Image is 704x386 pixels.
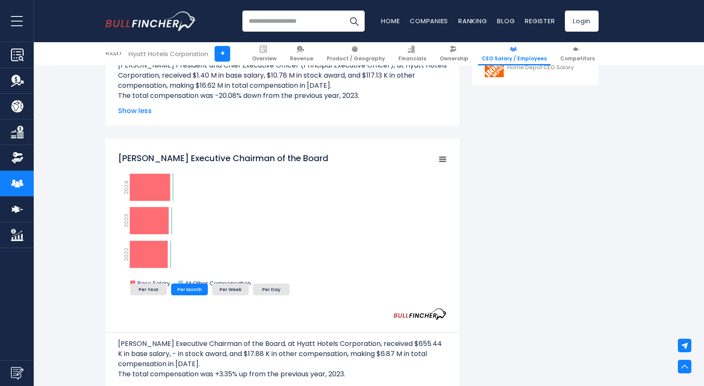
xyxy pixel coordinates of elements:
li: Per Year [130,283,167,295]
text: Base Salary [137,279,170,287]
p: [PERSON_NAME] President and Chief Executive Officer (Principal Executive Officer), at Hyatt Hotel... [118,60,447,91]
span: Revenue [290,55,313,62]
li: Per Day [253,283,290,295]
span: Product / Geography [327,55,385,62]
span: Home Depot CEO Salary [507,64,574,71]
a: Financials [395,42,430,65]
span: Competitors [560,55,595,62]
a: Login [565,11,599,32]
p: The total compensation was +3.35% up from the previous year, 2023. [118,369,447,379]
span: Show less [118,106,447,116]
p: The total compensation was -20.08% down from the previous year, 2023. [118,91,447,101]
text: 2024 [122,181,130,194]
a: Ranking [458,16,487,25]
a: Product / Geography [323,42,389,65]
text: 2022 [122,248,130,261]
a: Home Depot CEO Salary [478,56,592,79]
svg: Thomas J. Pritzker Executive Chairman of the Board [118,148,447,296]
button: Search [344,11,365,32]
a: Home [381,16,400,25]
a: Revenue [286,42,317,65]
a: Blog [497,16,515,25]
span: Financials [398,55,426,62]
a: CEO Salary / Employees [478,42,551,65]
span: Overview [252,55,277,62]
a: Register [525,16,555,25]
img: Ownership [11,151,24,164]
a: Go to homepage [105,11,196,31]
img: H logo [106,46,122,62]
text: 2023 [122,214,130,227]
a: + [215,46,230,62]
span: Ownership [440,55,468,62]
text: All Other Compensation [185,279,251,287]
a: Overview [248,42,280,65]
tspan: [PERSON_NAME] Executive Chairman of the Board [118,152,328,164]
div: Hyatt Hotels Corporation [129,49,208,59]
p: [PERSON_NAME] Executive Chairman of the Board, at Hyatt Hotels Corporation, received $655.44 K in... [118,339,447,369]
a: Competitors [556,42,599,65]
img: HD logo [484,58,505,77]
span: CEO Salary / Employees [482,55,547,62]
li: Per Week [212,283,249,295]
li: Per Month [171,283,208,295]
img: Bullfincher logo [105,11,196,31]
a: Companies [410,16,448,25]
a: Ownership [436,42,472,65]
